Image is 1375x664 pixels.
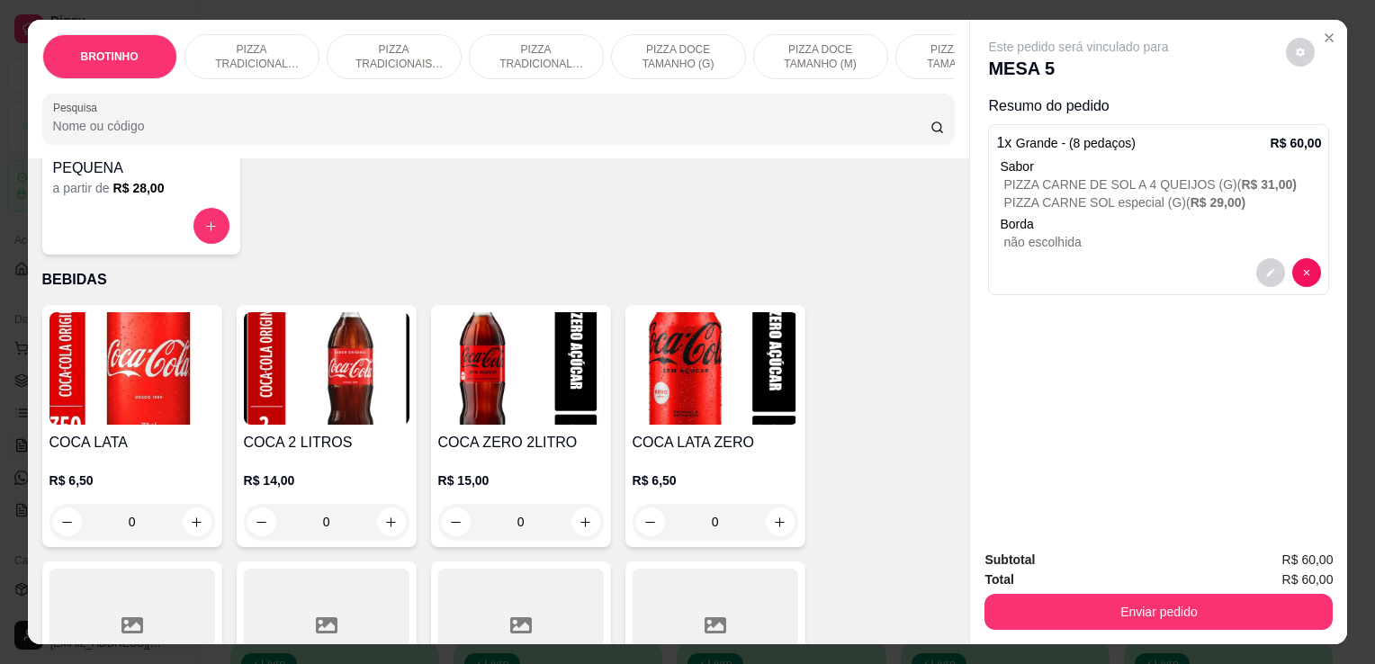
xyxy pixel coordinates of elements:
p: Resumo do pedido [988,95,1329,117]
p: PIZZA DOCE TAMANHO (G) [626,42,731,71]
button: increase-product-quantity [183,507,211,536]
p: PIZZA DOCE TAMANHO (M) [768,42,873,71]
button: decrease-product-quantity [247,507,276,536]
h6: R$ 28,00 [113,179,165,197]
p: MESA 5 [988,56,1168,81]
span: R$ 60,00 [1282,550,1334,570]
p: não escolhida [1003,233,1321,251]
input: Pesquisa [53,117,930,135]
img: product-image [49,312,215,425]
strong: Total [984,572,1013,587]
p: R$ 60,00 [1271,134,1322,152]
h4: COCA 2 LITROS [244,432,409,453]
button: decrease-product-quantity [442,507,471,536]
strong: Subtotal [984,552,1035,567]
h4: COCA LATA ZERO [633,432,798,453]
p: R$ 14,00 [244,471,409,489]
p: BROTINHO [81,49,139,64]
span: R$ 31,00 ) [1241,177,1297,192]
button: increase-product-quantity [377,507,406,536]
p: Este pedido será vinculado para [988,38,1168,56]
p: PIZZA TRADICIONAL TAMANHO (P) [484,42,589,71]
button: increase-product-quantity [766,507,795,536]
p: Borda [1000,215,1321,233]
p: PIZZA TRADICIONAL TAMANHO (G) [200,42,304,71]
span: R$ 29,00 ) [1191,195,1246,210]
button: Close [1315,23,1344,52]
span: R$ 60,00 [1282,570,1334,589]
h4: COCA LATA [49,432,215,453]
div: Sabor [1000,157,1321,175]
label: Pesquisa [53,100,103,115]
div: a partir de [53,179,229,197]
button: decrease-product-quantity [636,507,665,536]
img: product-image [244,312,409,425]
button: decrease-product-quantity [1286,38,1315,67]
p: R$ 15,00 [438,471,604,489]
p: PIZZA CARNE SOL especial (G) ( [1003,193,1321,211]
button: Enviar pedido [984,594,1333,630]
p: R$ 6,50 [633,471,798,489]
p: BEBIDAS [42,269,956,291]
img: product-image [438,312,604,425]
button: decrease-product-quantity [53,507,82,536]
button: increase-product-quantity [193,208,229,244]
h4: COCA ZERO 2LITRO [438,432,604,453]
p: PIZZA CARNE DE SOL A 4 QUEIJOS (G) ( [1003,175,1321,193]
button: decrease-product-quantity [1292,258,1321,287]
p: 1 x [996,132,1135,154]
span: Grande - (8 pedaços) [1016,136,1136,150]
p: PIZZA DOCE TAMANHO (P) [911,42,1015,71]
button: decrease-product-quantity [1256,258,1285,287]
button: increase-product-quantity [571,507,600,536]
p: R$ 6,50 [49,471,215,489]
h4: PEQUENA [53,157,229,179]
img: product-image [633,312,798,425]
p: PIZZA TRADICIONAIS TAMANHO (M) [342,42,446,71]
